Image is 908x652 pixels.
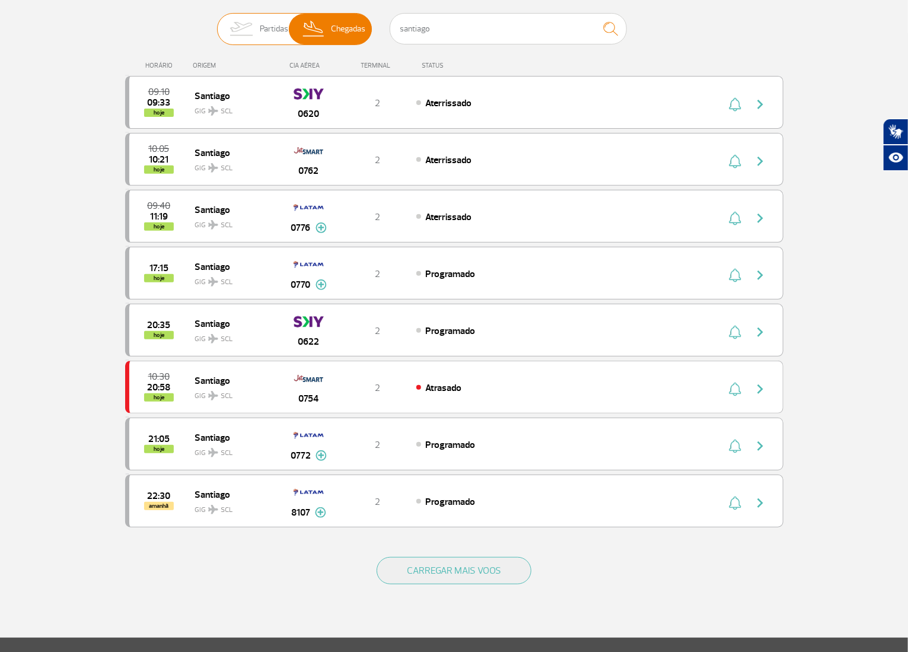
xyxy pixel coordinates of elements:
[729,211,741,225] img: sino-painel-voo.svg
[148,373,170,381] span: 2025-08-26 10:30:00
[729,154,741,168] img: sino-painel-voo.svg
[729,382,741,396] img: sino-painel-voo.svg
[753,268,767,282] img: seta-direita-painel-voo.svg
[425,211,471,223] span: Aterrissado
[729,439,741,453] img: sino-painel-voo.svg
[147,383,170,392] span: 2025-08-26 20:58:00
[375,439,380,451] span: 2
[195,486,270,502] span: Santiago
[149,155,168,164] span: 2025-08-26 10:21:12
[425,382,461,394] span: Atrasado
[208,277,218,287] img: destiny_airplane.svg
[144,109,174,117] span: hoje
[148,88,170,96] span: 2025-08-26 09:10:00
[144,166,174,174] span: hoje
[375,325,380,337] span: 2
[339,62,416,69] div: TERMINAL
[208,334,218,344] img: destiny_airplane.svg
[298,335,320,349] span: 0622
[375,382,380,394] span: 2
[375,496,380,508] span: 2
[150,212,168,221] span: 2025-08-26 11:19:07
[208,106,218,116] img: destiny_airplane.svg
[425,154,471,166] span: Aterrissado
[753,211,767,225] img: seta-direita-painel-voo.svg
[753,496,767,510] img: seta-direita-painel-voo.svg
[149,264,168,272] span: 2025-08-26 17:15:00
[416,62,512,69] div: STATUS
[144,274,174,282] span: hoje
[144,331,174,339] span: hoje
[298,107,320,121] span: 0620
[208,505,218,514] img: destiny_airplane.svg
[425,97,471,109] span: Aterrissado
[195,441,270,459] span: GIG
[729,268,741,282] img: sino-painel-voo.svg
[193,62,279,69] div: ORIGEM
[375,211,380,223] span: 2
[315,507,326,518] img: mais-info-painel-voo.svg
[221,106,232,117] span: SCL
[195,430,270,445] span: Santiago
[291,449,311,463] span: 0772
[195,157,270,174] span: GIG
[260,14,288,44] span: Partidas
[221,277,232,288] span: SCL
[195,145,270,160] span: Santiago
[331,14,365,44] span: Chegadas
[753,439,767,453] img: seta-direita-painel-voo.svg
[195,373,270,388] span: Santiago
[753,325,767,339] img: seta-direita-painel-voo.svg
[221,220,232,231] span: SCL
[147,98,170,107] span: 2025-08-26 09:33:11
[221,391,232,402] span: SCL
[425,325,475,337] span: Programado
[208,163,218,173] img: destiny_airplane.svg
[144,222,174,231] span: hoje
[147,321,170,329] span: 2025-08-26 20:35:00
[883,119,908,145] button: Abrir tradutor de língua de sinais.
[195,271,270,288] span: GIG
[753,97,767,112] img: seta-direita-painel-voo.svg
[221,448,232,459] span: SCL
[195,259,270,274] span: Santiago
[195,214,270,231] span: GIG
[195,498,270,516] span: GIG
[377,557,531,584] button: CARREGAR MAIS VOOS
[729,325,741,339] img: sino-painel-voo.svg
[316,450,327,461] img: mais-info-painel-voo.svg
[425,496,475,508] span: Programado
[208,391,218,400] img: destiny_airplane.svg
[195,327,270,345] span: GIG
[375,154,380,166] span: 2
[425,268,475,280] span: Programado
[144,502,174,510] span: amanhã
[221,163,232,174] span: SCL
[375,97,380,109] span: 2
[291,505,310,520] span: 8107
[753,382,767,396] img: seta-direita-painel-voo.svg
[144,445,174,453] span: hoje
[729,496,741,510] img: sino-painel-voo.svg
[208,220,218,230] img: destiny_airplane.svg
[291,278,311,292] span: 0770
[299,164,319,178] span: 0762
[222,14,260,44] img: slider-embarque
[195,384,270,402] span: GIG
[883,119,908,171] div: Plugin de acessibilidade da Hand Talk.
[425,439,475,451] span: Programado
[144,393,174,402] span: hoje
[195,202,270,217] span: Santiago
[279,62,339,69] div: CIA AÉREA
[208,448,218,457] img: destiny_airplane.svg
[147,492,170,500] span: 2025-08-27 22:30:00
[883,145,908,171] button: Abrir recursos assistivos.
[299,392,319,406] span: 0754
[129,62,193,69] div: HORÁRIO
[221,334,232,345] span: SCL
[390,13,627,44] input: Voo, cidade ou cia aérea
[375,268,380,280] span: 2
[195,316,270,331] span: Santiago
[729,97,741,112] img: sino-painel-voo.svg
[195,88,270,103] span: Santiago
